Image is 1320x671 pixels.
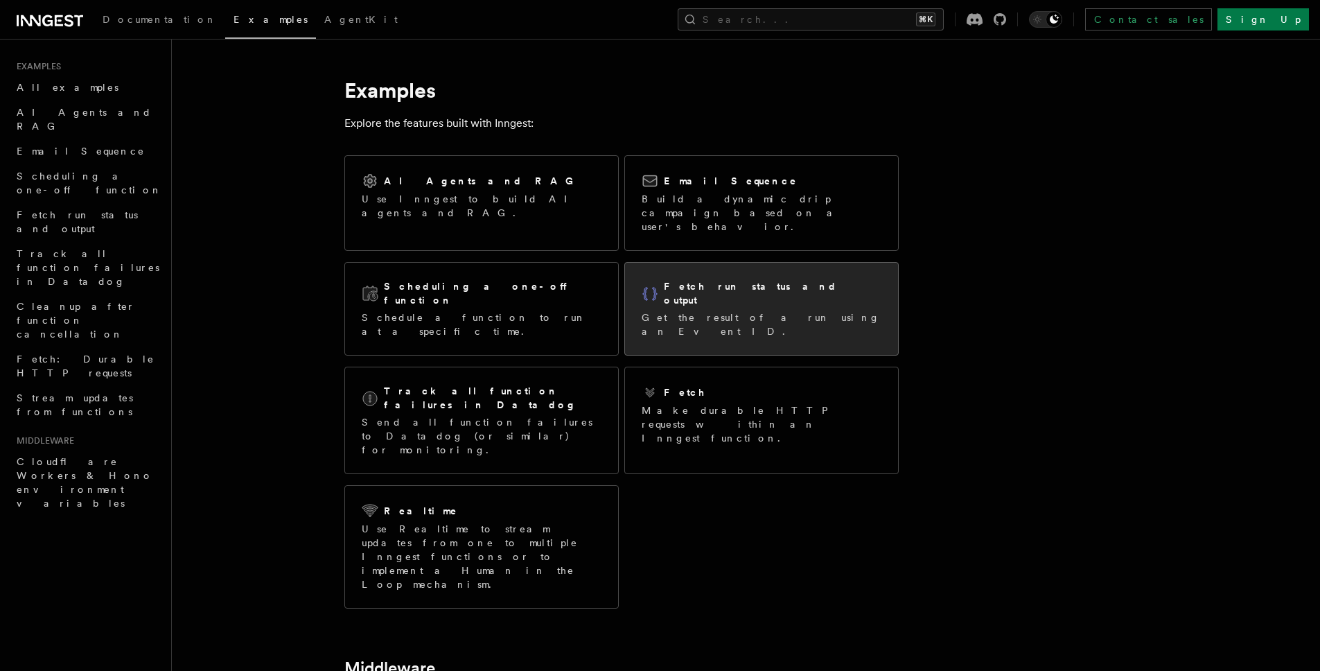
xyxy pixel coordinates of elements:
span: Documentation [103,14,217,25]
p: Explore the features built with Inngest: [344,114,899,133]
a: Fetch run status and outputGet the result of a run using an Event ID. [624,262,899,356]
button: Search...⌘K [678,8,944,31]
p: Use Inngest to build AI agents and RAG. [362,192,601,220]
span: Stream updates from functions [17,392,133,417]
a: Scheduling a one-off functionSchedule a function to run at a specific time. [344,262,619,356]
a: Documentation [94,4,225,37]
a: Cloudflare Workers & Hono environment variables [11,449,163,516]
h2: Email Sequence [664,174,798,188]
a: Scheduling a one-off function [11,164,163,202]
h2: Fetch [664,385,706,399]
a: AgentKit [316,4,406,37]
h2: Realtime [384,504,458,518]
a: All examples [11,75,163,100]
p: Schedule a function to run at a specific time. [362,311,601,338]
h2: Fetch run status and output [664,279,881,307]
span: Email Sequence [17,146,145,157]
h2: Scheduling a one-off function [384,279,601,307]
a: Email Sequence [11,139,163,164]
p: Build a dynamic drip campaign based on a user's behavior. [642,192,881,234]
span: Fetch run status and output [17,209,138,234]
span: Scheduling a one-off function [17,171,162,195]
h2: Track all function failures in Datadog [384,384,601,412]
span: Cleanup after function cancellation [17,301,135,340]
a: Stream updates from functions [11,385,163,424]
span: Fetch: Durable HTTP requests [17,354,155,378]
a: Email SequenceBuild a dynamic drip campaign based on a user's behavior. [624,155,899,251]
p: Send all function failures to Datadog (or similar) for monitoring. [362,415,601,457]
span: All examples [17,82,118,93]
p: Get the result of a run using an Event ID. [642,311,881,338]
h2: AI Agents and RAG [384,174,581,188]
span: Examples [234,14,308,25]
a: Track all function failures in Datadog [11,241,163,294]
span: Middleware [11,435,74,446]
a: AI Agents and RAGUse Inngest to build AI agents and RAG. [344,155,619,251]
a: FetchMake durable HTTP requests within an Inngest function. [624,367,899,474]
p: Use Realtime to stream updates from one to multiple Inngest functions or to implement a Human in ... [362,522,601,591]
span: AgentKit [324,14,398,25]
a: Sign Up [1217,8,1309,31]
button: Toggle dark mode [1029,11,1062,28]
h1: Examples [344,78,899,103]
kbd: ⌘K [916,12,935,26]
a: Track all function failures in DatadogSend all function failures to Datadog (or similar) for moni... [344,367,619,474]
a: Cleanup after function cancellation [11,294,163,347]
span: AI Agents and RAG [17,107,152,132]
p: Make durable HTTP requests within an Inngest function. [642,403,881,445]
span: Cloudflare Workers & Hono environment variables [17,456,153,509]
a: AI Agents and RAG [11,100,163,139]
span: Examples [11,61,61,72]
a: Contact sales [1085,8,1212,31]
a: Fetch run status and output [11,202,163,241]
a: RealtimeUse Realtime to stream updates from one to multiple Inngest functions or to implement a H... [344,485,619,609]
span: Track all function failures in Datadog [17,248,159,287]
a: Fetch: Durable HTTP requests [11,347,163,385]
a: Examples [225,4,316,39]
